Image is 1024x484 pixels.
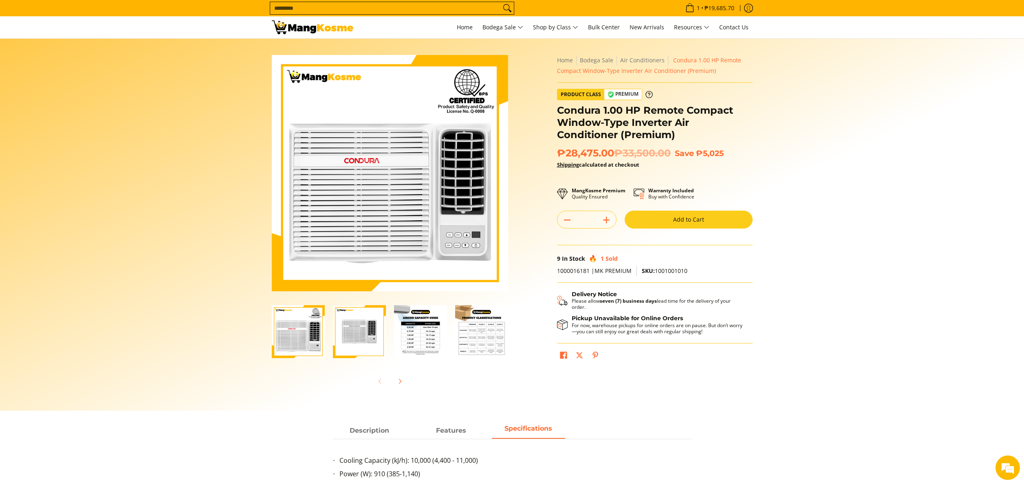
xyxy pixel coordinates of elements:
[572,187,625,200] p: Quality Ensured
[333,423,406,439] a: Description
[614,147,671,159] del: ₱33,500.00
[557,147,671,159] span: ₱28,475.00
[572,290,617,298] strong: Delivery Notice
[696,148,724,158] span: ₱5,025
[620,56,665,64] a: Air Conditioners
[557,56,741,75] span: Condura 1.00 HP Remote Compact Window-Type Inverter Air Conditioner (Premium)
[572,298,744,310] p: Please allow lead time for the delivery of your order.
[453,16,477,38] a: Home
[625,211,753,229] button: Add to Cart
[572,322,744,334] p: For now, warehouse pickups for online orders are on pause. But don’t worry—you can still enjoy ou...
[572,187,625,194] strong: MangKosme Premium
[529,16,582,38] a: Shop by Class
[272,305,325,358] img: Condura 1.00 HP Remote Compact Window-Type Inverter Air Conditioner (Premium)-1
[625,16,668,38] a: New Arrivals
[604,89,642,99] span: Premium
[333,423,406,438] span: Description
[719,23,749,31] span: Contact Us
[272,20,353,34] img: Condura Compact Inverter Aircon 1 HP - Class B l Mang Kosme
[557,161,579,168] a: Shipping
[333,306,386,358] img: Condura 1.00 HP Remote Compact Window-Type Inverter Air Conditioner (Premium)-2
[557,255,560,262] span: 9
[557,213,577,227] button: Subtract
[482,22,523,33] span: Bodega Sale
[455,305,508,358] img: Condura 1.00 HP Remote Compact Window-Type Inverter Air Conditioner (Premium)-4
[361,16,753,38] nav: Main Menu
[557,104,753,141] h1: Condura 1.00 HP Remote Compact Window-Type Inverter Air Conditioner (Premium)
[557,55,753,76] nav: Breadcrumbs
[601,255,604,262] span: 1
[715,16,753,38] a: Contact Us
[580,56,613,64] a: Bodega Sale
[557,267,632,275] span: 1000016181 |MK PREMIUM
[642,267,687,275] span: 1001001010
[504,425,552,432] strong: Specifications
[339,469,691,482] li: Power (W): 910 (385-1,140)
[557,56,573,64] a: Home
[572,315,683,322] strong: Pickup Unavailable for Online Orders
[533,22,578,33] span: Shop by Class
[391,372,409,390] button: Next
[457,23,473,31] span: Home
[436,427,466,434] strong: Features
[272,55,508,291] img: Condura 1.00 HP Remote Compact Window-Type Inverter Air Conditioner (Premium)
[557,89,653,100] a: Product Class Premium
[478,16,527,38] a: Bodega Sale
[588,23,620,31] span: Bulk Center
[606,255,618,262] span: Sold
[414,423,488,439] a: Description 1
[501,2,514,14] button: Search
[642,267,655,275] span: SKU:
[674,22,709,33] span: Resources
[630,23,664,31] span: New Arrivals
[648,187,694,194] strong: Warranty Included
[590,350,601,363] a: Pin on Pinterest
[670,16,713,38] a: Resources
[557,89,604,100] span: Product Class
[394,305,447,358] img: Condura 1.00 HP Remote Compact Window-Type Inverter Air Conditioner (Premium)-3
[703,5,736,11] span: ₱19,685.70
[558,350,569,363] a: Share on Facebook
[339,455,691,469] li: Cooling Capacity (kJ/h): 10,000 (4,400 - 11,000)
[608,91,614,98] img: premium-badge-icon.webp
[683,4,737,13] span: •
[696,5,701,11] span: 1
[597,213,616,227] button: Add
[492,423,565,439] a: Description 2
[562,255,585,262] span: In Stock
[584,16,624,38] a: Bulk Center
[557,291,744,310] button: Shipping & Delivery
[600,297,657,304] strong: seven (7) business days
[557,161,639,168] strong: calculated at checkout
[574,350,585,363] a: Post on X
[648,187,694,200] p: Buy with Confidence
[675,148,694,158] span: Save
